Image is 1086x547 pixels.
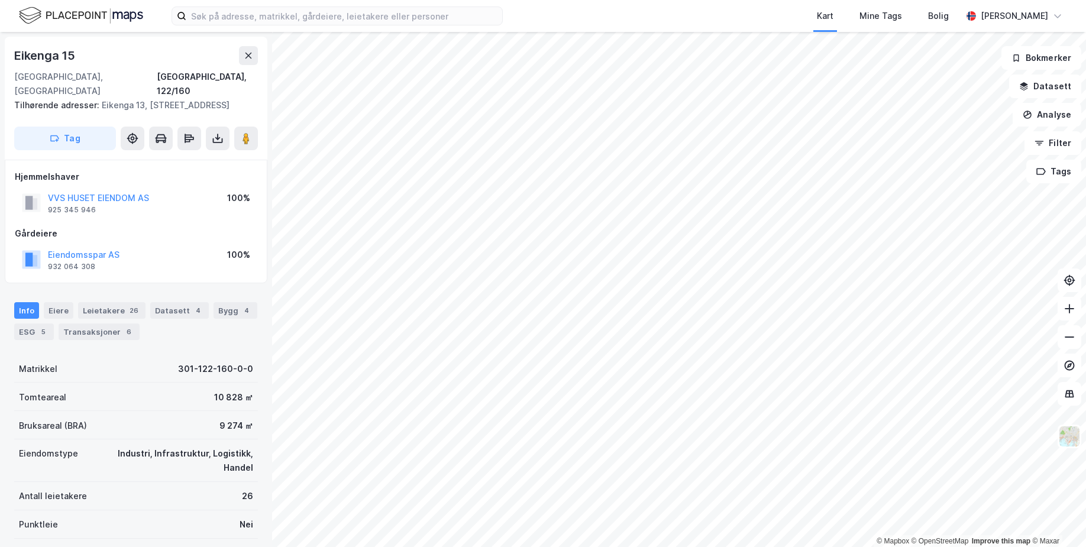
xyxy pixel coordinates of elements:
[123,326,135,338] div: 6
[186,7,502,25] input: Søk på adresse, matrikkel, gårdeiere, leietakere eller personer
[44,302,73,319] div: Eiere
[15,170,257,184] div: Hjemmelshaver
[48,205,96,215] div: 925 345 946
[240,517,253,532] div: Nei
[1058,425,1081,448] img: Z
[219,419,253,433] div: 9 274 ㎡
[817,9,833,23] div: Kart
[227,248,250,262] div: 100%
[19,5,143,26] img: logo.f888ab2527a4732fd821a326f86c7f29.svg
[48,262,95,271] div: 932 064 308
[178,362,253,376] div: 301-122-160-0-0
[19,390,66,404] div: Tomteareal
[981,9,1048,23] div: [PERSON_NAME]
[1009,75,1081,98] button: Datasett
[14,302,39,319] div: Info
[241,305,253,316] div: 4
[1001,46,1081,70] button: Bokmerker
[859,9,902,23] div: Mine Tags
[157,70,258,98] div: [GEOGRAPHIC_DATA], 122/160
[19,446,78,461] div: Eiendomstype
[877,537,909,545] a: Mapbox
[192,305,204,316] div: 4
[15,226,257,241] div: Gårdeiere
[928,9,949,23] div: Bolig
[127,305,141,316] div: 26
[214,390,253,404] div: 10 828 ㎡
[19,362,57,376] div: Matrikkel
[150,302,209,319] div: Datasett
[14,100,102,110] span: Tilhørende adresser:
[14,46,77,65] div: Eikenga 15
[59,323,140,340] div: Transaksjoner
[1026,160,1081,183] button: Tags
[19,489,87,503] div: Antall leietakere
[14,98,248,112] div: Eikenga 13, [STREET_ADDRESS]
[14,127,116,150] button: Tag
[1027,490,1086,547] div: Kontrollprogram for chat
[19,419,87,433] div: Bruksareal (BRA)
[1024,131,1081,155] button: Filter
[14,323,54,340] div: ESG
[78,302,146,319] div: Leietakere
[242,489,253,503] div: 26
[1027,490,1086,547] iframe: Chat Widget
[972,537,1030,545] a: Improve this map
[19,517,58,532] div: Punktleie
[37,326,49,338] div: 5
[14,70,157,98] div: [GEOGRAPHIC_DATA], [GEOGRAPHIC_DATA]
[1013,103,1081,127] button: Analyse
[92,446,253,475] div: Industri, Infrastruktur, Logistikk, Handel
[214,302,257,319] div: Bygg
[227,191,250,205] div: 100%
[912,537,969,545] a: OpenStreetMap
